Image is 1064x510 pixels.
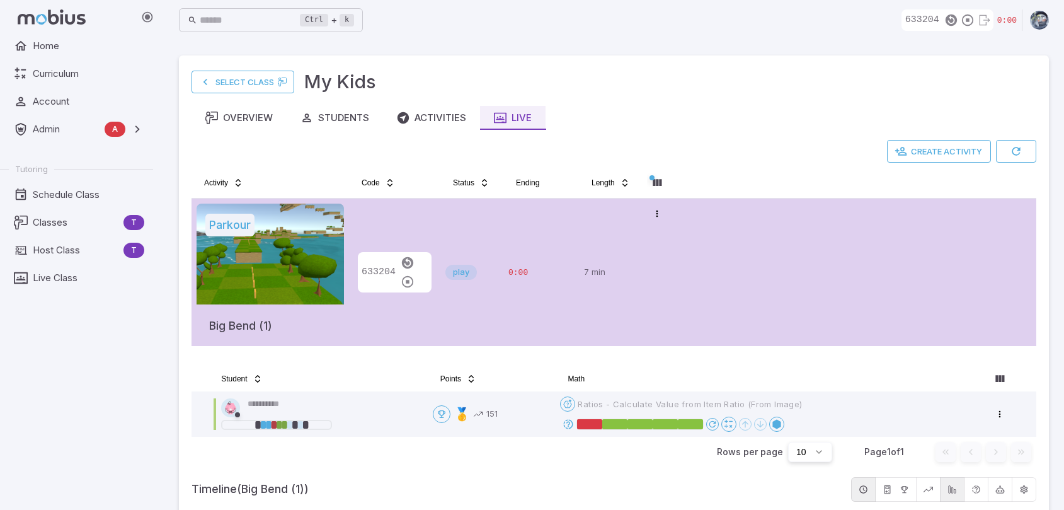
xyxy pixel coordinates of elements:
button: Choose Math Theme [721,417,736,432]
p: Rows per page [717,446,783,458]
button: Hide math questions [964,477,988,502]
div: Overview [205,111,273,125]
button: Column visibility [647,173,667,193]
div: + [300,13,354,28]
span: Live Class [33,271,144,285]
span: A [105,123,125,136]
button: Hide math hint usage [988,477,1012,502]
div: Join Code - Students can join by entering this code [358,252,432,293]
button: Change Math Unit [769,417,784,432]
button: Leave Activity [976,11,992,30]
span: Length [592,178,615,188]
button: Create Activity [887,140,991,163]
button: Points [433,369,484,389]
img: andrew.jpg [1030,11,1049,30]
h5: Timeline (Big Bend (1)) [192,480,846,498]
button: Show game resource display [940,477,964,502]
button: Reset Questions [706,418,719,431]
p: Time Remaining [997,14,1017,27]
span: Code [362,178,380,188]
p: 633204 [358,265,396,279]
div: Activities [397,111,466,125]
button: Resend Code [943,11,959,30]
span: Account [33,95,144,108]
span: Classes [33,216,118,229]
div: Students [300,111,369,125]
span: T [123,216,144,229]
h5: Big Bend (1) [209,304,272,335]
span: Admin [33,122,100,136]
button: Code [354,173,403,193]
span: Ratios - Calculate Value from Item Ratio (From Image) [578,398,802,410]
kbd: k [340,14,354,26]
button: Unit (Continual) [560,397,575,412]
button: End Activity [399,272,416,291]
span: Schedule Class [33,188,144,202]
button: Hide other events [1012,477,1036,502]
button: Length [584,173,638,193]
div: Page 1 of 1 [852,446,915,458]
span: Math [568,374,585,384]
p: Points [486,408,498,420]
button: Status [445,173,497,193]
span: Curriculum [33,67,144,81]
button: End Activity [959,11,976,30]
button: Ending [508,173,547,193]
i: Points [474,410,483,419]
span: 🥇 [454,405,470,423]
button: Resend Code [399,253,416,272]
span: Home [33,39,144,53]
span: Student [221,374,247,384]
span: T [123,244,144,257]
p: Time Remaining [508,267,571,279]
button: Column visibility [990,369,1010,389]
p: 7 min [584,204,637,341]
button: Compete [433,405,450,423]
span: play [445,266,477,279]
span: Activity [204,178,228,188]
a: Select Class [192,71,294,93]
button: Hide game actions and leaderboard changes [875,477,917,502]
div: Join Code - Students can join by entering this code [901,9,993,31]
button: Show event time [851,477,876,502]
span: Tutoring [15,163,48,175]
button: Math [560,369,592,389]
kbd: Ctrl [300,14,328,26]
button: Student [214,369,270,389]
h5: Parkour [205,214,255,236]
h3: My Kids [304,68,376,96]
p: 633204 [901,13,939,27]
span: Host Class [33,243,118,257]
div: Live [494,111,532,125]
span: Status [453,178,474,188]
img: hexagon.svg [221,398,240,417]
div: not_present [221,398,423,417]
span: Ending [516,178,539,188]
span: Points [440,374,461,384]
button: Activity [197,173,251,193]
button: Hide game points and stage display [916,477,941,502]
